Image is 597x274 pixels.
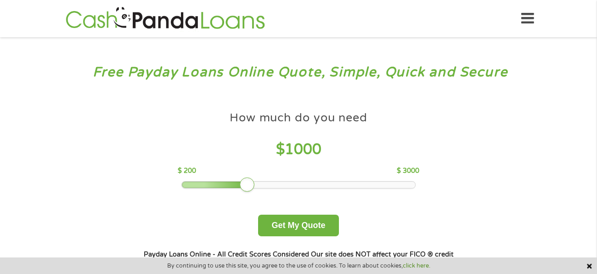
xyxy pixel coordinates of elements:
[258,215,338,236] button: Get My Quote
[27,64,571,81] h3: Free Payday Loans Online Quote, Simple, Quick and Secure
[63,6,268,32] img: GetLoanNow Logo
[144,251,309,258] strong: Payday Loans Online - All Credit Scores Considered
[167,263,430,269] span: By continuing to use this site, you agree to the use of cookies. To learn about cookies,
[397,166,419,176] p: $ 3000
[191,251,454,269] strong: Our site does NOT affect your FICO ® credit score*
[178,166,196,176] p: $ 200
[285,141,321,158] span: 1000
[403,262,430,269] a: click here.
[178,140,419,159] h4: $
[230,110,367,126] h4: How much do you need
